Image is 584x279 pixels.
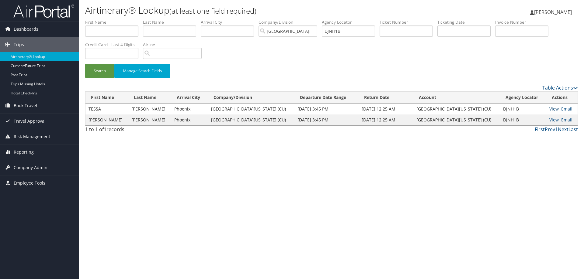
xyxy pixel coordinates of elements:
td: TESSA [85,104,128,114]
div: 1 to 1 of records [85,126,202,136]
th: Agency Locator: activate to sort column ascending [500,92,547,104]
label: Ticketing Date [437,19,495,25]
button: Manage Search Fields [114,64,170,78]
span: 1 [104,126,106,133]
a: Table Actions [542,84,578,91]
th: Company/Division [208,92,294,104]
label: Arrival City [201,19,259,25]
button: Search [85,64,114,78]
td: [DATE] 3:45 PM [294,114,359,125]
td: [GEOGRAPHIC_DATA][US_STATE] (CU) [413,104,500,114]
a: Prev [545,126,555,133]
label: Agency Locator [322,19,380,25]
td: [GEOGRAPHIC_DATA][US_STATE] (CU) [413,114,500,125]
th: First Name: activate to sort column ascending [85,92,128,104]
a: View [549,117,559,123]
label: Invoice Number [495,19,553,25]
a: View [549,106,559,112]
td: [PERSON_NAME] [85,114,128,125]
h1: Airtinerary® Lookup [85,4,414,17]
td: [GEOGRAPHIC_DATA][US_STATE] (CU) [208,104,294,114]
td: | [546,104,578,114]
label: Ticket Number [380,19,437,25]
th: Return Date: activate to sort column ascending [359,92,414,104]
a: [PERSON_NAME] [530,3,578,21]
label: Credit Card - Last 4 Digits [85,42,143,48]
label: Airline [143,42,206,48]
td: [DATE] 3:45 PM [294,104,359,114]
td: Phoenix [171,114,208,125]
a: Email [561,106,572,112]
td: [DATE] 12:25 AM [359,114,414,125]
small: (at least one field required) [169,6,256,16]
td: [PERSON_NAME] [128,114,171,125]
td: | [546,114,578,125]
th: Actions [546,92,578,104]
span: Travel Approval [14,114,46,129]
td: [GEOGRAPHIC_DATA][US_STATE] (CU) [208,114,294,125]
td: DJNH1B [500,114,547,125]
span: Company Admin [14,160,47,175]
a: Email [561,117,572,123]
label: Company/Division [259,19,322,25]
a: Last [568,126,578,133]
td: DJNH1B [500,104,547,114]
label: Last Name [143,19,201,25]
th: Departure Date Range: activate to sort column ascending [294,92,359,104]
th: Arrival City: activate to sort column ascending [171,92,208,104]
span: Dashboards [14,22,38,37]
span: Reporting [14,145,34,160]
td: Phoenix [171,104,208,114]
a: 1 [555,126,558,133]
th: Account: activate to sort column ascending [413,92,500,104]
a: First [535,126,545,133]
span: Employee Tools [14,175,45,191]
span: [PERSON_NAME] [534,9,572,15]
img: airportal-logo.png [13,4,74,18]
a: Next [558,126,568,133]
span: Trips [14,37,24,52]
span: Risk Management [14,129,50,144]
th: Last Name: activate to sort column ascending [128,92,171,104]
td: [DATE] 12:25 AM [359,104,414,114]
span: Book Travel [14,98,37,113]
label: First Name [85,19,143,25]
td: [PERSON_NAME] [128,104,171,114]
